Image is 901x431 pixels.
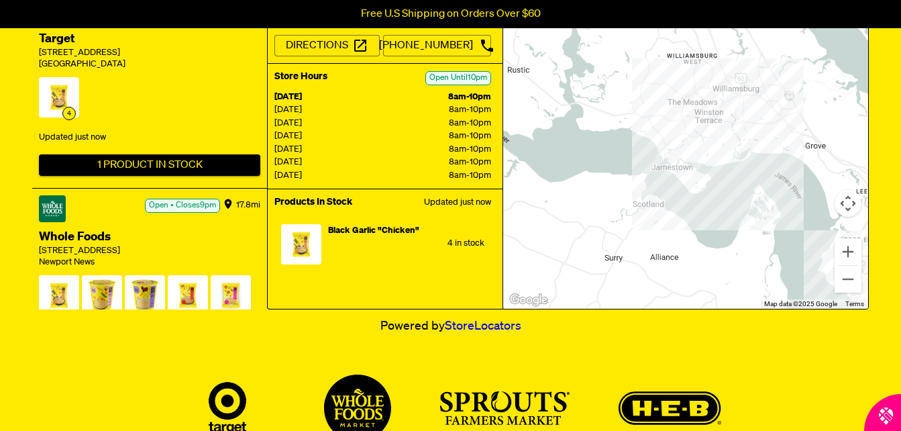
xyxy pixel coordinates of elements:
[328,237,484,250] div: 4 in stock
[39,246,260,257] div: [STREET_ADDRESS]
[339,91,491,104] div: 8am - 10pm
[445,320,521,332] a: StoreLocators
[361,8,541,20] p: Free U.S Shipping on Orders Over $60
[425,71,491,85] div: Open Until 10pm
[845,300,864,307] a: Terms (opens in new tab)
[39,257,260,269] div: Newport News
[274,143,339,156] div: [DATE]
[274,156,339,169] div: [DATE]
[507,291,551,309] a: Open this area in Google Maps (opens a new window)
[339,103,491,117] div: 8am - 10pm
[39,31,260,48] div: Target
[39,59,260,70] div: [GEOGRAPHIC_DATA]
[339,143,491,156] div: 8am - 10pm
[339,156,491,169] div: 8am - 10pm
[39,154,260,176] button: 1 Product In Stock
[274,103,339,117] div: [DATE]
[274,35,380,56] button: Directions
[145,199,220,213] div: Open • Closes 9pm
[39,229,260,246] div: Whole Foods
[274,91,339,104] div: [DATE]
[39,126,260,149] div: Updated just now
[764,300,837,307] span: Map data ©2025 Google
[835,238,861,265] button: Zoom in
[236,195,260,215] div: 17.8 mi
[274,169,339,183] div: [DATE]
[339,169,491,183] div: 8am - 10pm
[274,117,339,130] div: [DATE]
[339,117,491,130] div: 8am - 10pm
[835,190,861,217] button: Map camera controls
[274,70,327,84] div: Store Hours
[274,196,352,209] div: Products In Stock
[274,130,339,143] div: [DATE]
[328,226,419,235] span: Black Garlic "Chicken"
[339,130,491,143] div: 8am - 10pm
[424,196,491,209] div: Updated just now
[383,35,492,56] button: [PHONE_NUMBER]
[39,48,260,59] div: [STREET_ADDRESS]
[835,266,861,293] button: Zoom out
[32,309,869,334] div: Powered by
[440,391,569,425] img: Sprouts Farmers Market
